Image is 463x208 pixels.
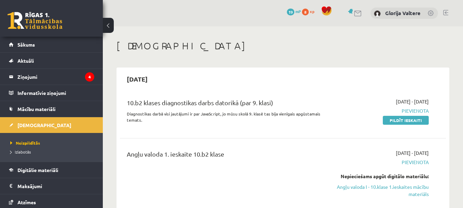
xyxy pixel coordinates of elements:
[374,10,381,17] img: Glorija Valtere
[17,69,94,85] legend: Ziņojumi
[310,9,314,14] span: xp
[9,85,94,101] a: Informatīvie ziņojumi
[9,101,94,117] a: Mācību materiāli
[302,9,318,14] a: 8 xp
[10,149,96,155] a: Izlabotās
[9,53,94,69] a: Aktuāli
[396,149,429,157] span: [DATE] - [DATE]
[287,9,294,15] span: 19
[17,167,58,173] span: Digitālie materiāli
[396,98,429,105] span: [DATE] - [DATE]
[302,9,309,15] span: 8
[17,199,36,205] span: Atzīmes
[85,72,94,82] i: 4
[9,162,94,178] a: Digitālie materiāli
[335,173,429,180] div: Nepieciešams apgūt digitālo materiālu:
[335,183,429,198] a: Angļu valoda I - 10.klase 1.ieskaites mācību materiāls
[335,107,429,114] span: Pievienota
[17,122,71,128] span: [DEMOGRAPHIC_DATA]
[295,9,301,14] span: mP
[9,37,94,52] a: Sākums
[335,159,429,166] span: Pievienota
[10,149,31,155] span: Izlabotās
[9,69,94,85] a: Ziņojumi4
[383,116,429,125] a: Pildīt ieskaiti
[127,98,325,111] div: 10.b2 klases diagnostikas darbs datorikā (par 9. klasi)
[17,58,34,64] span: Aktuāli
[17,178,94,194] legend: Maksājumi
[385,10,421,16] a: Glorija Valtere
[9,117,94,133] a: [DEMOGRAPHIC_DATA]
[287,9,301,14] a: 19 mP
[117,40,449,52] h1: [DEMOGRAPHIC_DATA]
[127,111,325,123] p: Diagnostikas darbā visi jautājumi ir par JavaScript, jo mūsu skolā 9. klasē tas bija vienīgais ap...
[8,12,62,29] a: Rīgas 1. Tālmācības vidusskola
[17,106,56,112] span: Mācību materiāli
[17,41,35,48] span: Sākums
[9,178,94,194] a: Maksājumi
[120,71,155,87] h2: [DATE]
[10,140,96,146] a: Neizpildītās
[127,149,325,162] div: Angļu valoda 1. ieskaite 10.b2 klase
[10,140,40,146] span: Neizpildītās
[17,85,94,101] legend: Informatīvie ziņojumi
